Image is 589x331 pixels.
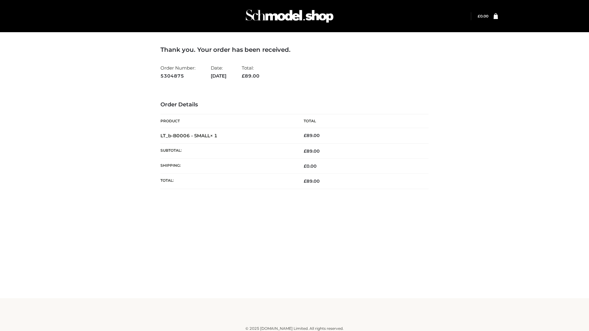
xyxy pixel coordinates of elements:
span: £ [478,14,480,18]
span: £ [304,133,306,138]
strong: [DATE] [211,72,226,80]
th: Total: [160,174,294,189]
li: Total: [242,63,260,81]
th: Subtotal: [160,143,294,158]
th: Product [160,114,294,128]
li: Order Number: [160,63,195,81]
strong: 5304875 [160,72,195,80]
a: £0.00 [478,14,488,18]
span: 89.00 [304,148,320,154]
bdi: 0.00 [304,163,317,169]
h3: Thank you. Your order has been received. [160,46,429,53]
img: Schmodel Admin 964 [244,4,336,28]
span: 89.00 [242,73,260,79]
span: £ [242,73,245,79]
bdi: 89.00 [304,133,320,138]
li: Date: [211,63,226,81]
h3: Order Details [160,101,429,108]
bdi: 0.00 [478,14,488,18]
span: £ [304,163,306,169]
strong: LT_b-B0006 - SMALL [160,133,218,139]
strong: × 1 [210,133,218,139]
th: Total [294,114,429,128]
th: Shipping: [160,159,294,174]
span: 89.00 [304,178,320,184]
span: £ [304,178,306,184]
span: £ [304,148,306,154]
